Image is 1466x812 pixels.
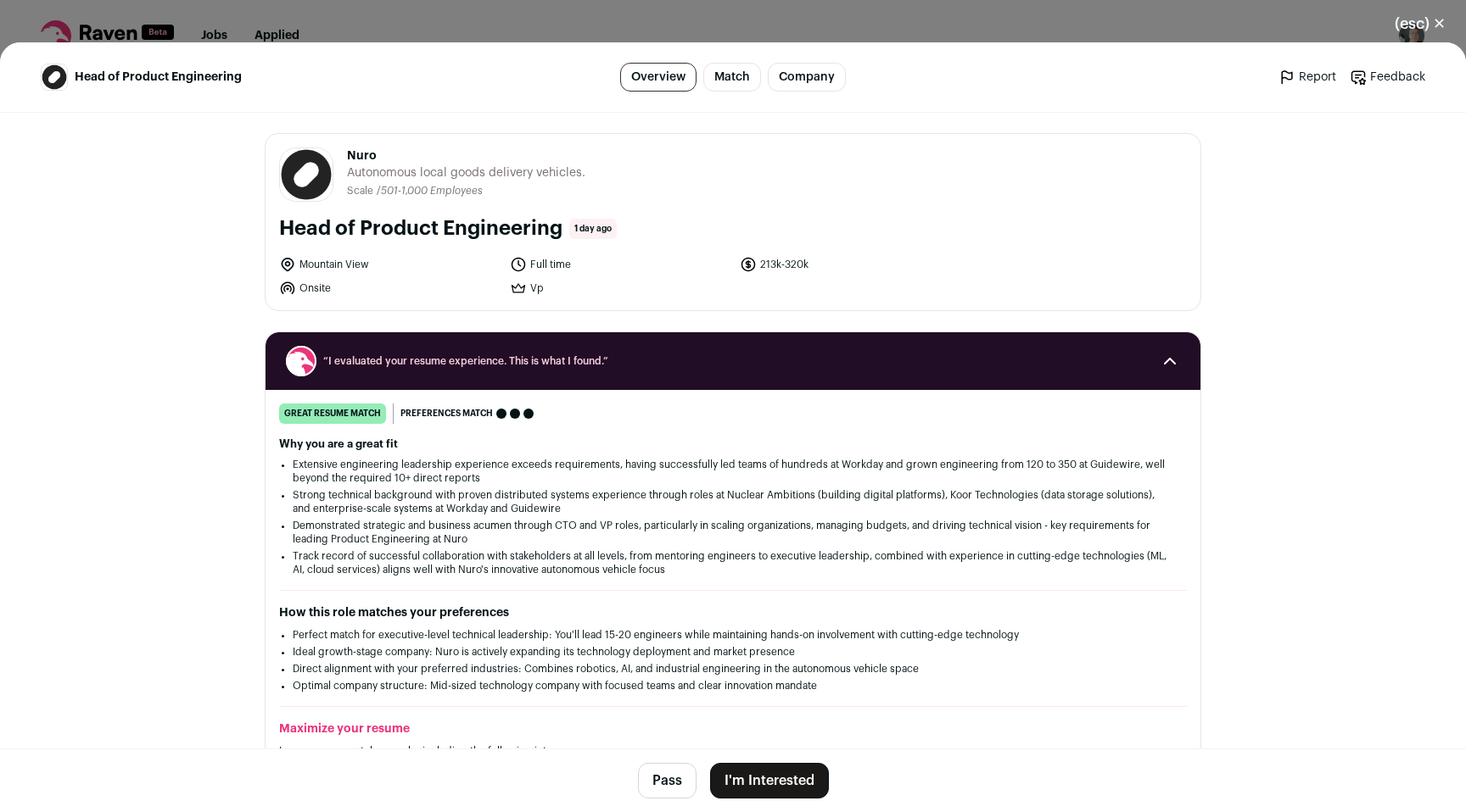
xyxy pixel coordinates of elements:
a: Overview [620,63,697,92]
span: Preferences match [400,405,493,422]
span: 501-1,000 Employees [381,186,483,196]
div: great resume match [279,403,386,424]
li: Full time [510,256,730,273]
h2: Maximize your resume [279,720,1187,737]
button: Pass [638,763,697,798]
li: Vp [510,280,730,297]
li: Perfect match for executive-level technical leadership: You'll lead 15-20 engineers while maintai... [293,628,1173,642]
li: Direct alignment with your preferred industries: Combines robotics, AI, and industrial engineerin... [293,662,1173,676]
span: Head of Product Engineering [75,69,242,86]
h2: How this role matches your preferences [279,604,1187,621]
li: Extensive engineering leadership experience exceeds requirements, having successfully led teams o... [293,458,1173,485]
a: Match [703,63,761,92]
span: Autonomous local goods delivery vehicles. [347,164,585,181]
li: Scale [347,185,377,197]
button: Close modal [1374,5,1466,42]
a: Company [768,63,846,92]
li: Optimal company structure: Mid-sized technology company with focused teams and clear innovation m... [293,679,1173,692]
img: e4bf31a73183ebb56720978cc29d0b8fa4f16782fc0b6b97cf722f98a519e760.jpg [280,148,333,201]
span: 1 day ago [569,219,617,239]
span: Nuro [347,147,585,164]
a: Feedback [1350,69,1425,86]
h1: Head of Product Engineering [279,215,562,242]
li: Strong technical background with proven distributed systems experience through roles at Nuclear A... [293,488,1173,515]
li: / [377,185,483,197]
li: Ideal growth-stage company: Nuro is actively expanding its technology deployment and market presence [293,645,1173,659]
button: I'm Interested [710,763,829,798]
p: Increase your match score by including the following into your resume [279,744,1187,758]
li: Mountain View [279,256,500,273]
li: Onsite [279,280,500,297]
h2: Why you are a great fit [279,437,1187,451]
img: e4bf31a73183ebb56720978cc29d0b8fa4f16782fc0b6b97cf722f98a519e760.jpg [42,64,67,90]
span: “I evaluated your resume experience. This is what I found.” [323,354,1143,368]
a: Report [1279,69,1336,86]
li: Demonstrated strategic and business acumen through CTO and VP roles, particularly in scaling orga... [293,519,1173,546]
li: 213k-320k [740,256,960,273]
li: Track record of successful collaboration with stakeholders at all levels, from mentoring engineer... [293,549,1173,576]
